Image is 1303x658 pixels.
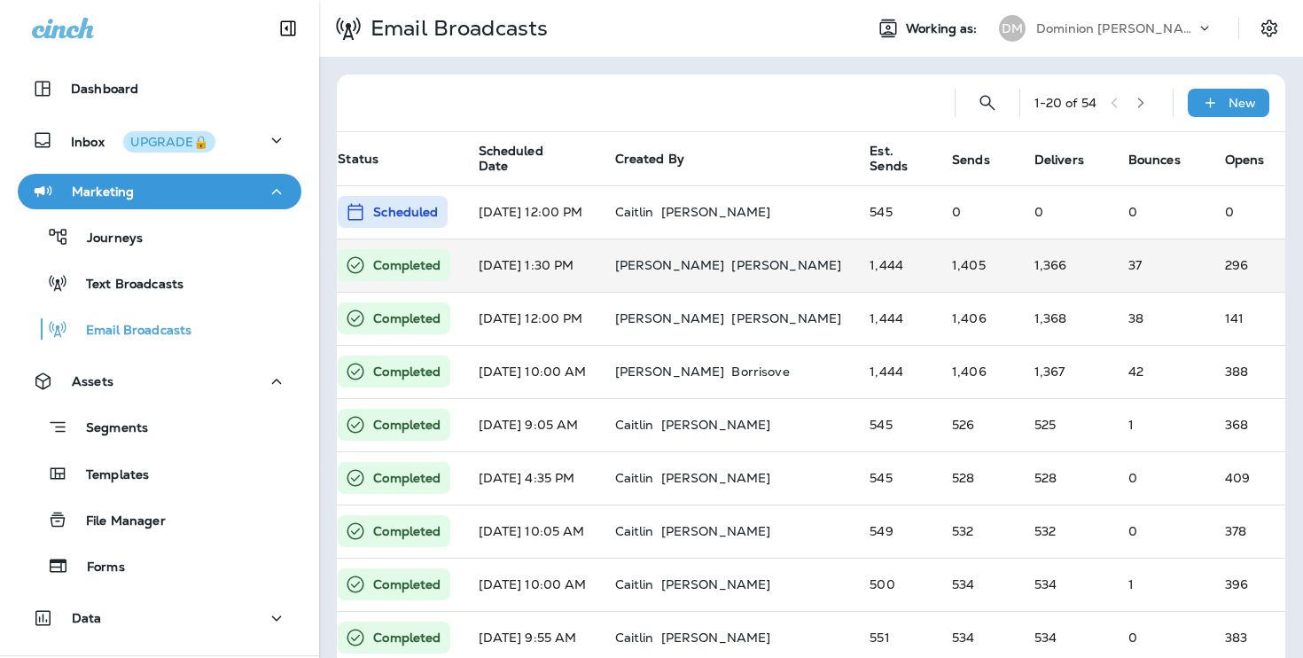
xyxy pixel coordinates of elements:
button: InboxUPGRADE🔒 [18,122,301,158]
p: Data [72,611,102,625]
td: 532 [938,505,1020,558]
td: 1,405 [938,239,1020,292]
button: Templates [18,455,301,492]
button: Segments [18,408,301,446]
p: Completed [373,522,441,540]
p: File Manager [68,513,166,530]
p: Caitlin [615,471,654,485]
div: UPGRADE🔒 [130,136,208,148]
p: Completed [373,256,441,274]
button: Forms [18,547,301,584]
button: Dashboard [18,71,301,106]
td: 37 [1114,239,1211,292]
span: Opens [1225,152,1288,168]
td: [DATE] 10:05 AM [464,505,601,558]
td: 1,368 [1020,292,1114,345]
p: Completed [373,309,441,327]
p: Journeys [69,231,143,247]
p: Completed [373,363,441,380]
td: 545 [855,398,938,451]
td: 1,366 [1020,239,1114,292]
p: Caitlin [615,524,654,538]
td: [DATE] 10:00 AM [464,345,601,398]
td: 1 [1114,398,1211,451]
span: Sends [952,152,1013,168]
td: [DATE] 4:35 PM [464,451,601,505]
td: 526 [938,398,1020,451]
p: Scheduled [373,203,438,221]
p: Templates [68,467,149,484]
span: Opens [1225,153,1265,168]
p: Email Broadcasts [363,15,548,42]
div: 1 - 20 of 54 [1034,96,1096,110]
span: 0 [1225,204,1234,220]
td: 0 [1114,505,1211,558]
p: [PERSON_NAME] [661,631,771,645]
td: 0 [1114,185,1211,239]
span: Delivers [1034,152,1107,168]
p: New [1229,96,1256,110]
span: Open rate:74% (Opens/Sends) [1225,576,1248,592]
p: [PERSON_NAME] [615,364,725,379]
span: Working as: [906,21,981,36]
td: [DATE] 12:00 PM [464,292,601,345]
p: Inbox [71,131,215,150]
button: File Manager [18,501,301,538]
td: 545 [855,185,938,239]
td: 1,367 [1020,345,1114,398]
button: Marketing [18,174,301,209]
td: 500 [855,558,938,611]
button: Text Broadcasts [18,264,301,302]
p: Dashboard [71,82,138,96]
td: [DATE] 10:00 AM [464,558,601,611]
button: Assets [18,364,301,399]
span: Est. Sends [870,144,931,174]
span: Scheduled Date [479,144,594,174]
span: Scheduled Date [479,144,571,174]
p: Marketing [72,184,134,199]
span: Delivers [1034,153,1084,168]
span: Open rate:70% (Opens/Sends) [1225,417,1248,433]
td: [DATE] 12:00 PM [464,185,601,239]
td: 532 [1020,505,1114,558]
td: 1 [1114,558,1211,611]
span: Created By [615,151,684,167]
td: 528 [938,451,1020,505]
p: Caitlin [615,205,654,219]
button: Settings [1253,12,1285,44]
span: Open rate:71% (Opens/Sends) [1225,523,1246,539]
p: Completed [373,469,441,487]
td: 1,406 [938,345,1020,398]
p: [PERSON_NAME] [661,205,771,219]
button: Data [18,600,301,636]
td: 42 [1114,345,1211,398]
p: [PERSON_NAME] [731,311,841,325]
p: Caitlin [615,577,654,591]
p: Dominion [PERSON_NAME] [1036,21,1196,35]
p: Text Broadcasts [68,277,183,294]
td: 0 [1020,185,1114,239]
td: 0 [938,185,1020,239]
button: Journeys [18,218,301,255]
span: Bounces [1128,153,1181,168]
div: DM [999,15,1026,42]
p: [PERSON_NAME] [661,418,771,432]
td: [DATE] 1:30 PM [464,239,601,292]
p: Segments [68,420,148,438]
p: [PERSON_NAME] [661,524,771,538]
td: 549 [855,505,938,558]
p: [PERSON_NAME] [731,258,841,272]
td: 545 [855,451,938,505]
td: 38 [1114,292,1211,345]
span: Open rate:21% (Opens/Sends) [1225,257,1248,273]
p: [PERSON_NAME] [615,258,725,272]
span: Bounces [1128,152,1204,168]
td: 1,444 [855,345,938,398]
span: Open rate:10% (Opens/Sends) [1225,310,1244,326]
span: Open rate:28% (Opens/Sends) [1225,364,1248,380]
p: Completed [373,576,441,593]
td: 534 [938,558,1020,611]
p: Caitlin [615,631,654,645]
span: Est. Sends [870,144,908,174]
td: 0 [1114,451,1211,505]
